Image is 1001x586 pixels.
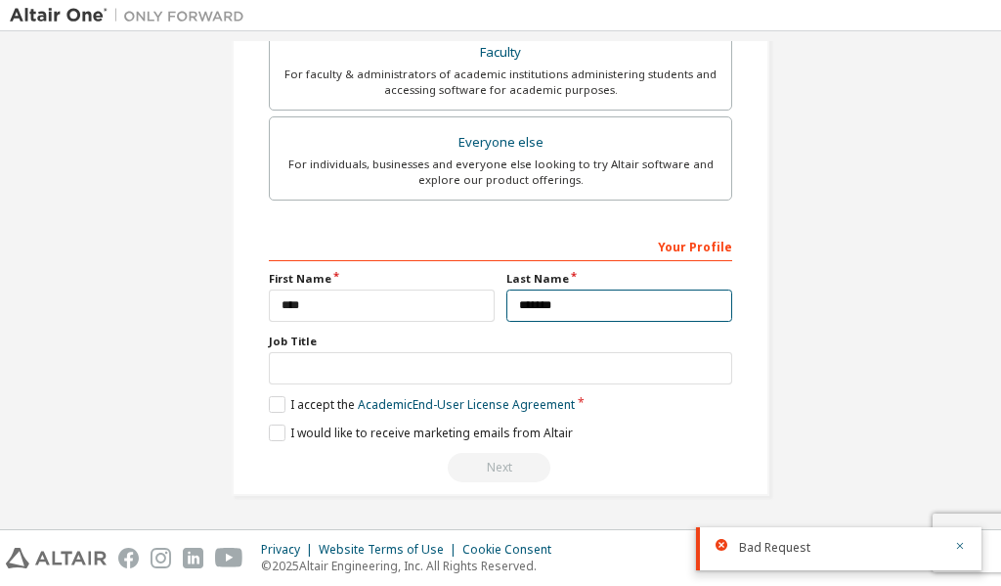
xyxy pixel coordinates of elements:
div: For faculty & administrators of academic institutions administering students and accessing softwa... [282,67,719,98]
label: Job Title [269,334,732,349]
div: Faculty [282,39,719,67]
div: Provide a valid email to continue [269,453,732,482]
img: instagram.svg [151,548,171,568]
img: altair_logo.svg [6,548,107,568]
label: I would like to receive marketing emails from Altair [269,425,573,441]
div: Website Terms of Use [319,542,462,558]
a: Academic End-User License Agreement [358,396,575,413]
div: For individuals, businesses and everyone else looking to try Altair software and explore our prod... [282,157,719,188]
label: First Name [269,271,495,287]
div: Everyone else [282,129,719,157]
div: Privacy [261,542,319,558]
div: Your Profile [269,230,732,261]
img: linkedin.svg [183,548,203,568]
img: Altair One [10,6,254,25]
div: Cookie Consent [462,542,563,558]
p: © 2025 Altair Engineering, Inc. All Rights Reserved. [261,558,563,574]
label: Last Name [506,271,732,287]
label: I accept the [269,396,575,413]
span: Bad Request [739,540,810,556]
img: youtube.svg [215,548,243,568]
img: facebook.svg [118,548,139,568]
